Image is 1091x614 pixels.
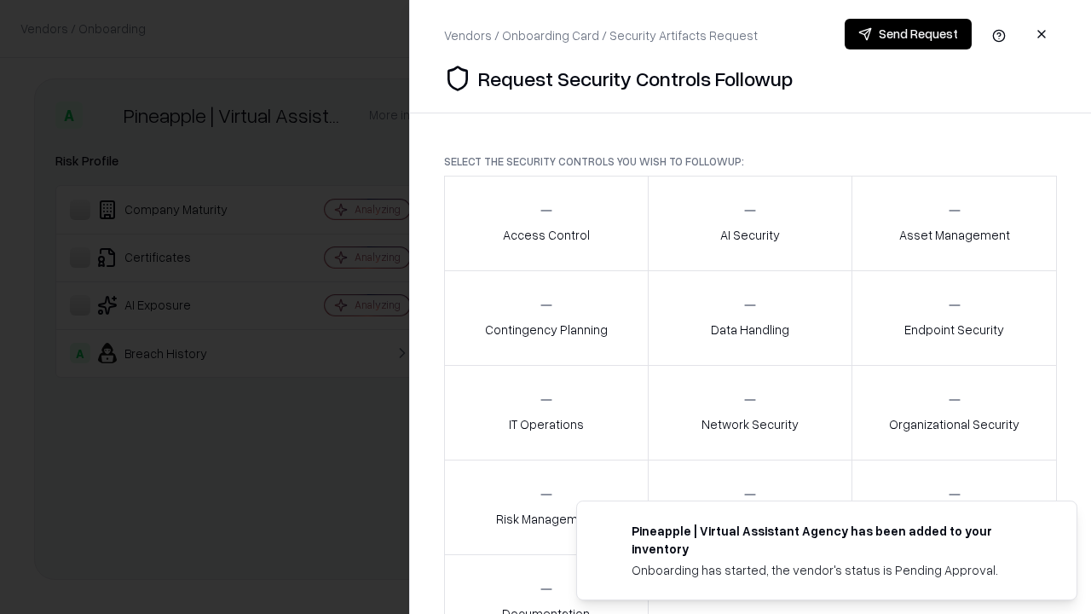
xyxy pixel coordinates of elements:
[851,176,1057,271] button: Asset Management
[851,365,1057,460] button: Organizational Security
[711,321,789,339] p: Data Handling
[851,460,1057,555] button: Threat Management
[648,270,853,366] button: Data Handling
[648,176,853,271] button: AI Security
[720,226,780,244] p: AI Security
[597,522,618,542] img: trypineapple.com
[444,26,758,44] div: Vendors / Onboarding Card / Security Artifacts Request
[701,415,799,433] p: Network Security
[444,365,649,460] button: IT Operations
[509,415,584,433] p: IT Operations
[496,510,597,528] p: Risk Management
[845,19,972,49] button: Send Request
[485,321,608,339] p: Contingency Planning
[899,226,1010,244] p: Asset Management
[444,460,649,555] button: Risk Management
[889,415,1019,433] p: Organizational Security
[632,522,1036,558] div: Pineapple | Virtual Assistant Agency has been added to your inventory
[904,321,1004,339] p: Endpoint Security
[851,270,1057,366] button: Endpoint Security
[648,460,853,555] button: Security Incidents
[503,226,590,244] p: Access Control
[632,561,1036,579] div: Onboarding has started, the vendor's status is Pending Approval.
[444,154,1057,169] p: Select the security controls you wish to followup:
[648,365,853,460] button: Network Security
[444,176,649,271] button: Access Control
[478,65,793,92] p: Request Security Controls Followup
[444,270,649,366] button: Contingency Planning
